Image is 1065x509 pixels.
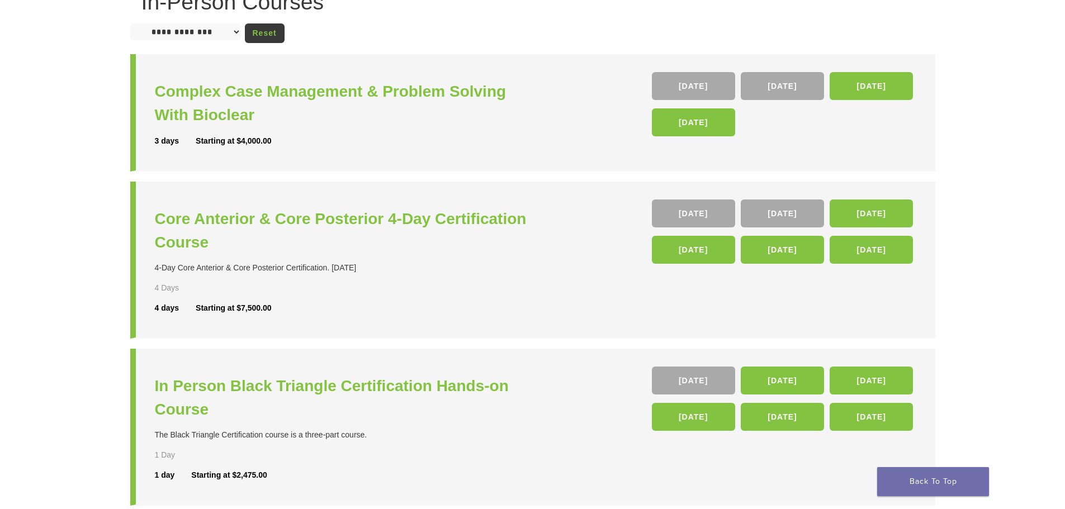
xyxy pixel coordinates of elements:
div: Starting at $7,500.00 [196,302,271,314]
a: Complex Case Management & Problem Solving With Bioclear [155,80,536,127]
a: Back To Top [877,467,989,496]
a: [DATE] [830,403,913,431]
a: In Person Black Triangle Certification Hands-on Course [155,374,536,421]
div: Starting at $2,475.00 [191,469,267,481]
a: [DATE] [830,367,913,394]
div: 1 day [155,469,192,481]
a: [DATE] [652,236,735,264]
a: [DATE] [830,236,913,264]
a: [DATE] [652,403,735,431]
a: [DATE] [741,236,824,264]
a: [DATE] [652,72,735,100]
div: , , , , , [652,199,916,269]
div: , , , , , [652,367,916,436]
div: 4 Days [155,282,212,294]
div: , , , [652,72,916,142]
div: 4 days [155,302,196,314]
a: [DATE] [652,199,735,227]
div: 4-Day Core Anterior & Core Posterior Certification. [DATE] [155,262,536,274]
a: Core Anterior & Core Posterior 4-Day Certification Course [155,207,536,254]
a: [DATE] [741,199,824,227]
a: [DATE] [741,72,824,100]
div: The Black Triangle Certification course is a three-part course. [155,429,536,441]
a: [DATE] [830,199,913,227]
div: 1 Day [155,449,212,461]
a: [DATE] [830,72,913,100]
a: [DATE] [652,108,735,136]
a: [DATE] [652,367,735,394]
a: [DATE] [741,367,824,394]
div: 3 days [155,135,196,147]
a: Reset [245,23,285,43]
div: Starting at $4,000.00 [196,135,271,147]
a: [DATE] [741,403,824,431]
